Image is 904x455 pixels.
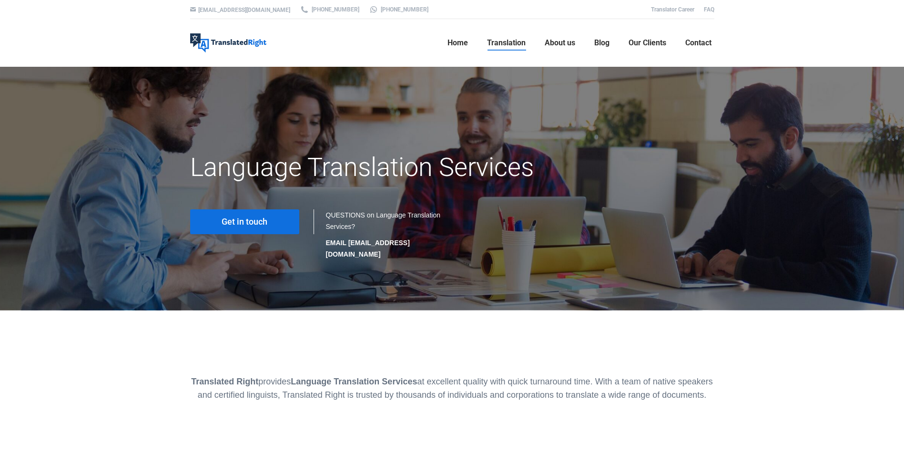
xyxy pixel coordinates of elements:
[591,28,612,58] a: Blog
[222,217,267,227] span: Get in touch
[326,209,443,232] p: QUESTIONS on Language Translation Services?
[487,38,526,48] span: Translation
[190,33,266,52] img: Translated Right
[369,5,428,14] a: [PHONE_NUMBER]
[190,152,535,183] h1: Language Translation Services
[445,28,471,58] a: Home
[542,28,578,58] a: About us
[682,28,714,58] a: Contact
[190,209,299,234] a: Get in touch
[300,5,359,14] a: [PHONE_NUMBER]
[685,38,711,48] span: Contact
[594,38,609,48] span: Blog
[704,6,714,13] a: FAQ
[291,377,417,386] strong: Language Translation Services
[190,375,714,402] p: provides at excellent quality with quick turnaround time. With a team of native speakers and cert...
[651,6,694,13] a: Translator Career
[198,7,290,13] a: [EMAIL_ADDRESS][DOMAIN_NAME]
[545,38,575,48] span: About us
[626,28,669,58] a: Our Clients
[326,239,410,258] strong: EMAIL [EMAIL_ADDRESS][DOMAIN_NAME]
[447,38,468,48] span: Home
[484,28,528,58] a: Translation
[191,377,258,386] strong: Translated Right
[629,38,666,48] span: Our Clients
